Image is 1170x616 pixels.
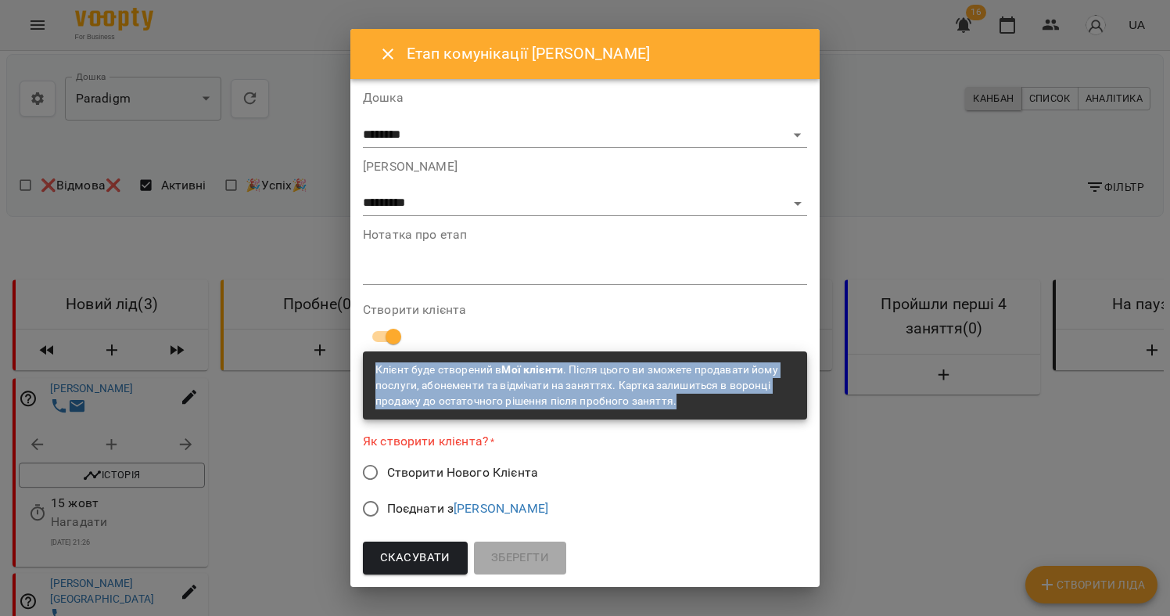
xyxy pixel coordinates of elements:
button: Close [369,35,407,73]
label: Створити клієнта [363,304,807,316]
span: Поєднати з [387,499,548,518]
h6: Етап комунікації [PERSON_NAME] [407,41,801,66]
label: Дошка [363,92,807,104]
button: Скасувати [363,542,468,575]
span: Створити Нового Клієнта [387,463,538,482]
label: Як створити клієнта? [363,432,807,450]
b: Мої клієнти [501,363,563,376]
span: Клієнт буде створений в . Після цього ви зможете продавати йому послуги, абонементи та відмічати ... [375,363,778,406]
label: [PERSON_NAME] [363,160,807,173]
a: [PERSON_NAME] [454,501,548,516]
label: Нотатка про етап [363,229,807,241]
span: Скасувати [380,548,450,568]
